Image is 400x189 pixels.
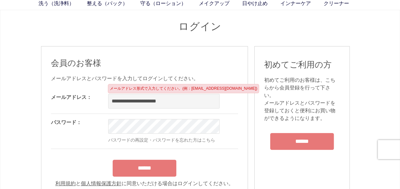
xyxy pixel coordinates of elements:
[81,181,122,186] a: 個人情報保護方針
[51,75,238,82] div: メールアドレスとパスワードを入力してログインしてください。
[51,94,92,100] label: メールアドレス：
[51,180,238,187] div: と に同意いただける場合はログインしてください。
[108,137,215,143] a: パスワードの再設定・パスワードを忘れた方はこちら
[108,84,259,93] div: メールアドレス形式で入力してください。(例：[EMAIL_ADDRESS][DOMAIN_NAME])
[51,120,81,125] label: パスワード：
[55,181,76,186] a: 利用規約
[264,60,332,69] span: 初めてご利用の方
[264,76,340,122] div: 初めてご利用のお客様は、こちらから会員登録を行って下さい。 メールアドレスとパスワードを登録しておくと便利にお買い物ができるようになります。
[41,20,359,33] h1: ログイン
[51,58,101,68] span: 会員のお客様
